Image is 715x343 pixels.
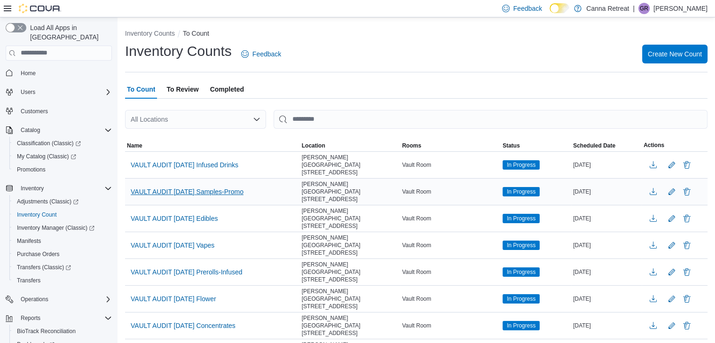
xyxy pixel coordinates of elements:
button: Edit count details [666,211,677,226]
button: Operations [17,294,52,305]
div: [DATE] [571,213,642,224]
span: [PERSON_NAME][GEOGRAPHIC_DATA][STREET_ADDRESS] [302,288,399,310]
span: My Catalog (Classic) [13,151,112,162]
span: In Progress [503,187,540,196]
span: Inventory Count [13,209,112,220]
button: Inventory Counts [125,30,175,37]
span: Promotions [13,164,112,175]
span: Operations [21,296,48,303]
span: Status [503,142,520,149]
span: BioTrack Reconciliation [13,326,112,337]
span: Manifests [13,235,112,247]
button: Scheduled Date [571,140,642,151]
span: VAULT AUDIT [DATE] Vapes [131,241,214,250]
a: Feedback [237,45,285,63]
div: [DATE] [571,186,642,197]
div: [DATE] [571,266,642,278]
button: Customers [2,104,116,118]
span: VAULT AUDIT [DATE] Edibles [131,214,218,223]
div: Vault Room [400,266,501,278]
button: Delete [681,186,692,197]
button: Inventory Count [9,208,116,221]
span: In Progress [507,214,535,223]
button: Open list of options [253,116,260,123]
span: Home [21,70,36,77]
span: Inventory Manager (Classic) [17,224,94,232]
button: Delete [681,213,692,224]
p: | [633,3,635,14]
span: [PERSON_NAME][GEOGRAPHIC_DATA][STREET_ADDRESS] [302,207,399,230]
span: In Progress [507,295,535,303]
a: Inventory Manager (Classic) [13,222,98,234]
span: Inventory Count [17,211,57,218]
span: Transfers [13,275,112,286]
span: In Progress [507,241,535,249]
div: Vault Room [400,213,501,224]
span: Customers [17,105,112,117]
button: Location [300,140,401,151]
div: Vault Room [400,320,501,331]
span: Customers [21,108,48,115]
a: Adjustments (Classic) [9,195,116,208]
span: VAULT AUDIT [DATE] Infused Drinks [131,160,238,170]
span: VAULT AUDIT [DATE] Samples-Promo [131,187,244,196]
div: Vault Room [400,186,501,197]
button: Status [501,140,571,151]
div: [DATE] [571,320,642,331]
span: Reports [21,314,40,322]
a: Home [17,68,39,79]
button: Delete [681,266,692,278]
button: Create New Count [642,45,707,63]
span: [PERSON_NAME][GEOGRAPHIC_DATA][STREET_ADDRESS] [302,154,399,176]
span: In Progress [507,161,535,169]
input: Dark Mode [550,3,569,13]
a: Inventory Manager (Classic) [9,221,116,234]
button: Edit count details [666,158,677,172]
a: Manifests [13,235,45,247]
span: Scheduled Date [573,142,615,149]
button: Users [2,86,116,99]
button: Delete [681,240,692,251]
button: Manifests [9,234,116,248]
span: VAULT AUDIT [DATE] Concentrates [131,321,236,330]
span: Transfers [17,277,40,284]
button: Home [2,66,116,80]
span: In Progress [503,321,540,330]
button: VAULT AUDIT [DATE] Vapes [127,238,218,252]
button: To Count [183,30,209,37]
div: [DATE] [571,159,642,171]
button: VAULT AUDIT [DATE] Infused Drinks [127,158,242,172]
span: Inventory [21,185,44,192]
span: In Progress [503,160,540,170]
span: Name [127,142,142,149]
span: [PERSON_NAME][GEOGRAPHIC_DATA][STREET_ADDRESS] [302,180,399,203]
span: In Progress [503,294,540,304]
span: Catalog [17,125,112,136]
span: Location [302,142,325,149]
span: Classification (Classic) [13,138,112,149]
a: Inventory Count [13,209,61,220]
div: [DATE] [571,293,642,304]
span: [PERSON_NAME][GEOGRAPHIC_DATA][STREET_ADDRESS] [302,261,399,283]
a: Transfers [13,275,44,286]
a: Adjustments (Classic) [13,196,82,207]
button: Edit count details [666,185,677,199]
button: Edit count details [666,319,677,333]
img: Cova [19,4,61,13]
a: Purchase Orders [13,249,63,260]
span: Inventory Manager (Classic) [13,222,112,234]
span: In Progress [503,241,540,250]
span: Completed [210,80,244,99]
span: Actions [644,141,664,149]
span: To Review [166,80,198,99]
span: Manifests [17,237,41,245]
button: Purchase Orders [9,248,116,261]
input: This is a search bar. After typing your query, hit enter to filter the results lower in the page. [274,110,707,129]
span: Operations [17,294,112,305]
span: Purchase Orders [13,249,112,260]
a: Customers [17,106,52,117]
div: [DATE] [571,240,642,251]
span: [PERSON_NAME][GEOGRAPHIC_DATA][STREET_ADDRESS] [302,234,399,257]
button: Promotions [9,163,116,176]
span: Inventory [17,183,112,194]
